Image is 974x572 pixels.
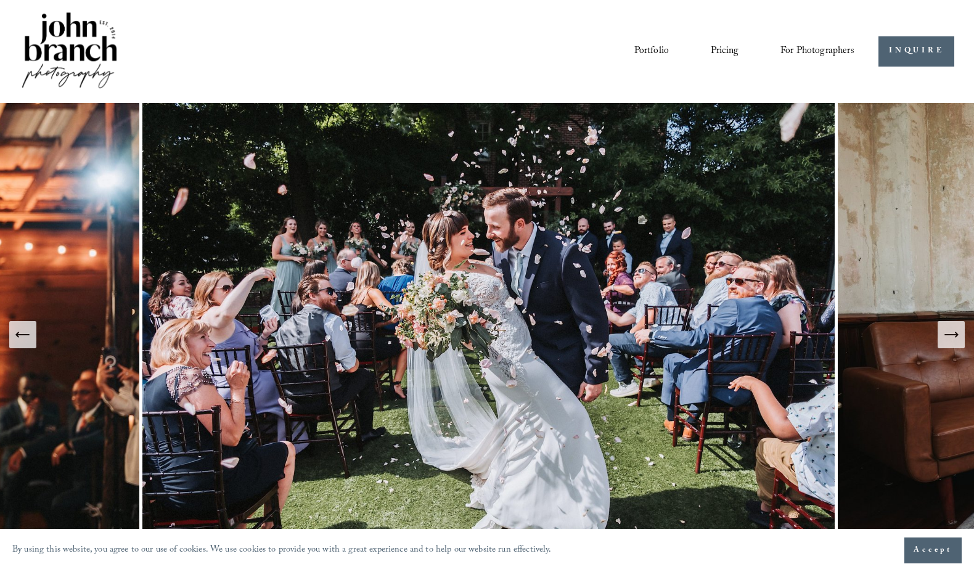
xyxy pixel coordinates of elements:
p: By using this website, you agree to our use of cookies. We use cookies to provide you with a grea... [12,542,552,560]
a: folder dropdown [780,41,854,62]
a: INQUIRE [878,36,954,67]
a: Portfolio [634,41,669,62]
button: Next Slide [938,321,965,348]
img: John Branch IV Photography [20,10,120,93]
button: Accept [904,537,962,563]
a: Pricing [711,41,739,62]
span: Accept [914,544,952,557]
span: For Photographers [780,42,854,61]
button: Previous Slide [9,321,36,348]
img: Raleigh Wedding Photographer [142,103,838,566]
